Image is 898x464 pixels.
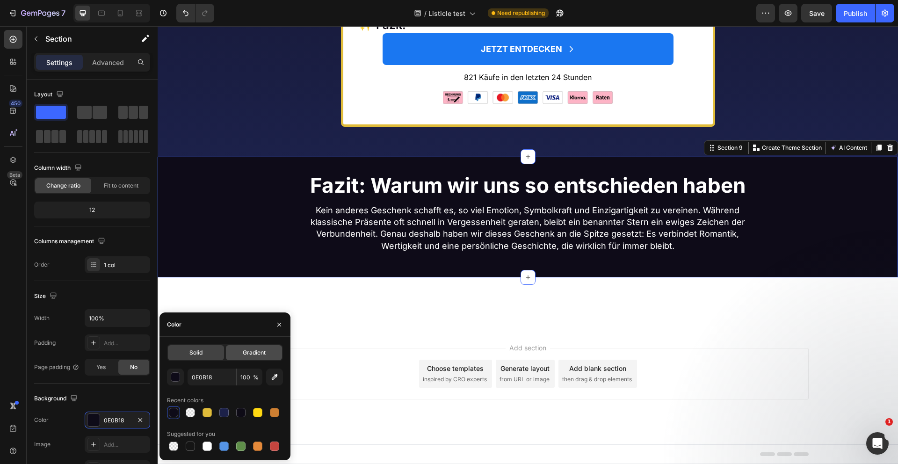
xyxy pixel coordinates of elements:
div: Column width [34,162,84,174]
span: / [424,8,427,18]
div: Choose templates [269,337,326,347]
iframe: Design area [158,26,898,464]
div: Background [34,392,80,405]
span: 1 [885,418,893,426]
div: 0E0B18 [104,416,131,425]
div: Recent colors [167,396,203,405]
p: Create Theme Section [604,117,664,126]
div: Beta [7,171,22,179]
div: Add... [104,441,148,449]
button: AI Content [670,116,711,127]
span: % [253,373,259,382]
span: Gradient [243,348,266,357]
span: Solid [189,348,203,357]
div: Generate layout [343,337,392,347]
div: 12 [36,203,148,217]
div: 1 col [104,261,148,269]
p: Section [45,33,122,44]
div: Publish [844,8,867,18]
strong: Fazit: Warum wir uns so entschieden haben [152,146,588,172]
span: Need republishing [497,9,545,17]
div: Width [34,314,50,322]
span: then drag & drop elements [405,349,474,357]
span: Listicle test [428,8,465,18]
span: No [130,363,138,371]
div: Padding [34,339,56,347]
div: Color [167,320,181,329]
input: Auto [85,310,150,326]
span: Add section [348,317,392,326]
div: Columns management [34,235,107,248]
p: Kein anderes Geschenk schafft es, so viel Emotion, Symbolkraft und Einzigartigkeit zu vereinen. W... [149,178,592,225]
button: Save [801,4,832,22]
p: Settings [46,58,72,67]
div: Size [34,290,59,303]
div: Color [34,416,49,424]
div: Image [34,440,51,449]
div: Page padding [34,363,80,371]
div: Undo/Redo [176,4,214,22]
div: Add... [104,339,148,348]
button: 7 [4,4,70,22]
div: Layout [34,88,65,101]
p: 7 [61,7,65,19]
div: Section 9 [558,117,587,126]
div: Suggested for you [167,430,215,438]
button: Publish [836,4,875,22]
div: Add blank section [412,337,469,347]
iframe: Intercom live chat [866,432,889,455]
span: Change ratio [46,181,80,190]
div: Order [34,261,50,269]
p: Advanced [92,58,124,67]
span: Save [809,9,825,17]
span: inspired by CRO experts [265,349,329,357]
input: Eg: FFFFFF [188,369,236,385]
span: from URL or image [342,349,392,357]
div: 450 [9,100,22,107]
span: 821 Käufe in den letzten 24 Stunden [306,46,434,56]
span: Yes [96,363,106,371]
img: gempages_569034366043292704-df5a97ec-1ef8-47c6-a48c-2050b35c0190.png [285,65,455,78]
span: Fit to content [104,181,138,190]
